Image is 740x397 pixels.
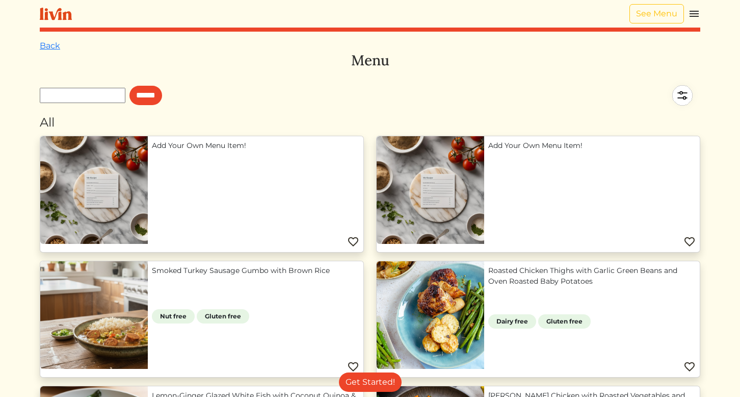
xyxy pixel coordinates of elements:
img: Favorite menu item [683,361,696,373]
a: Add Your Own Menu Item! [488,140,696,151]
a: See Menu [629,4,684,23]
div: All [40,113,700,132]
img: filter-5a7d962c2457a2d01fc3f3b070ac7679cf81506dd4bc827d76cf1eb68fb85cd7.svg [665,78,700,113]
a: Add Your Own Menu Item! [152,140,359,151]
img: livin-logo-a0d97d1a881af30f6274990eb6222085a2533c92bbd1e4f22c21b4f0d0e3210c.svg [40,8,72,20]
a: Back [40,41,60,51]
a: Roasted Chicken Thighs with Garlic Green Beans and Oven Roasted Baby Potatoes [488,265,696,287]
a: Get Started! [339,373,402,392]
img: Favorite menu item [683,236,696,248]
img: menu_hamburger-cb6d353cf0ecd9f46ceae1c99ecbeb4a00e71ca567a856bd81f57e9d8c17bb26.svg [688,8,700,20]
img: Favorite menu item [347,236,359,248]
a: Smoked Turkey Sausage Gumbo with Brown Rice [152,265,359,276]
h3: Menu [40,52,700,69]
img: Favorite menu item [347,361,359,373]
